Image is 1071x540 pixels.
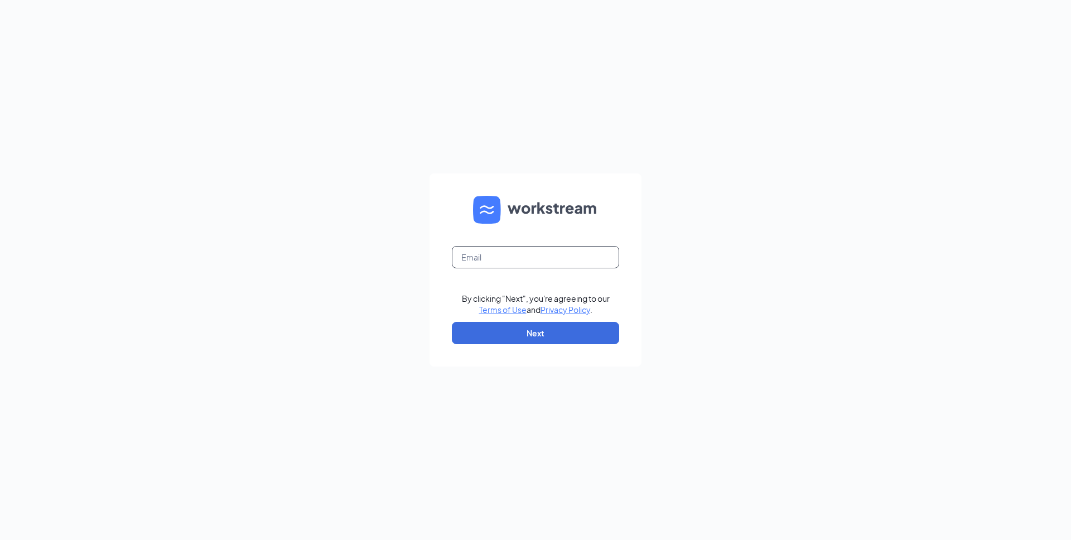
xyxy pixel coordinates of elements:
a: Privacy Policy [541,305,590,315]
input: Email [452,246,619,268]
img: WS logo and Workstream text [473,196,598,224]
a: Terms of Use [479,305,527,315]
div: By clicking "Next", you're agreeing to our and . [462,293,610,315]
button: Next [452,322,619,344]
